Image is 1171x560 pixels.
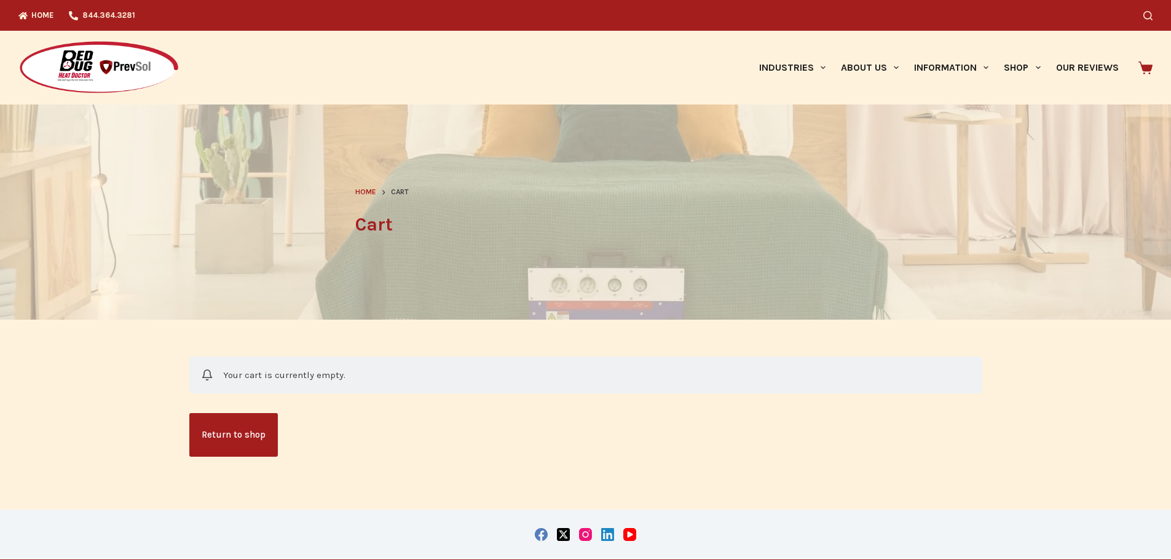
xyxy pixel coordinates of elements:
[996,31,1048,105] a: Shop
[355,186,376,199] a: Home
[1048,31,1126,105] a: Our Reviews
[907,31,996,105] a: Information
[189,413,278,457] a: Return to shop
[18,41,179,95] img: Prevsol/Bed Bug Heat Doctor
[601,528,614,541] a: LinkedIn
[355,187,376,196] span: Home
[579,528,592,541] a: Instagram
[189,357,982,393] div: Your cart is currently empty.
[751,31,1126,105] nav: Primary
[751,31,833,105] a: Industries
[833,31,906,105] a: About Us
[557,528,570,541] a: X (Twitter)
[391,186,409,199] span: Cart
[623,528,636,541] a: YouTube
[355,211,816,239] h1: Cart
[1143,11,1153,20] button: Search
[535,528,548,541] a: Facebook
